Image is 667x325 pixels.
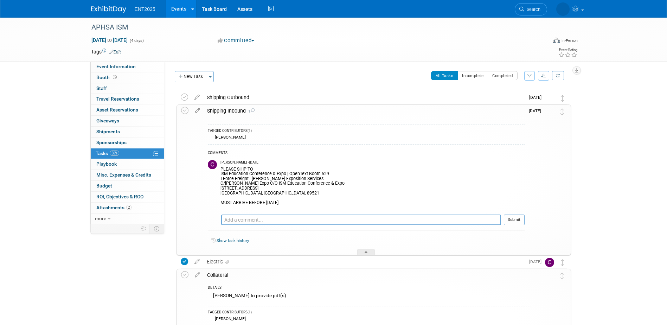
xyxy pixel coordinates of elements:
img: Colleen Mueller [545,258,554,267]
span: Sponsorships [96,140,127,145]
i: Move task [560,108,564,115]
a: Budget [91,181,164,191]
i: Move task [561,95,564,102]
div: In-Person [561,38,578,43]
a: Staff [91,83,164,94]
a: Search [515,3,547,15]
div: Collateral [204,269,531,281]
button: Committed [215,37,257,44]
div: PLEASE SHIP TO ISM Education Conference & Expo | OpenText Booth 529 TForce Freight - [PERSON_NAME... [220,165,525,205]
span: [DATE] [529,95,545,100]
div: [PERSON_NAME] to provide pdf(s) [208,291,531,302]
a: edit [191,272,204,278]
img: Format-Inperson.png [553,38,560,43]
div: Electric [203,256,525,268]
td: Personalize Event Tab Strip [137,224,150,233]
a: Tasks56% [91,148,164,159]
a: Booth [91,72,164,83]
i: Move task [560,273,564,279]
span: (1) [248,129,252,133]
a: edit [191,94,203,101]
img: Rose Bodin [545,94,554,103]
div: TAGGED CONTRIBUTORS [208,128,525,134]
img: Rose Bodin [208,215,218,225]
a: Travel Reservations [91,94,164,104]
a: Asset Reservations [91,105,164,115]
div: DETAILS [208,285,531,291]
a: Event Information [91,62,164,72]
span: Event Information [96,64,136,69]
span: Staff [96,85,107,91]
span: Attachments [96,205,132,210]
span: Tasks [96,151,119,156]
div: Event Rating [558,48,577,52]
span: more [95,216,106,221]
span: 2 [126,205,132,210]
div: APHSA ISM [89,21,537,34]
span: (4 days) [129,38,144,43]
span: ROI, Objectives & ROO [96,194,143,199]
a: Misc. Expenses & Credits [91,170,164,180]
div: Shipping Inbound [204,105,525,117]
a: edit [191,108,204,114]
span: to [106,37,113,43]
span: [DATE] [529,259,545,264]
a: Sponsorships [91,138,164,148]
img: Rose Bodin [545,271,554,280]
img: ExhibitDay [91,6,126,13]
span: 56% [110,151,119,156]
span: Giveaways [96,118,119,123]
a: Attachments2 [91,203,164,213]
div: COMMENTS [208,150,525,157]
td: Tags [91,48,121,55]
img: Rose Bodin [545,107,554,116]
span: [DATE] [529,108,545,113]
a: ROI, Objectives & ROO [91,192,164,202]
div: Event Format [506,37,578,47]
span: Asset Reservations [96,107,138,113]
span: Shipments [96,129,120,134]
a: Refresh [552,71,564,80]
span: Playbook [96,161,117,167]
span: ENT2025 [135,6,155,12]
span: (1) [248,310,252,314]
span: Travel Reservations [96,96,139,102]
span: Search [524,7,540,12]
td: Toggle Event Tabs [149,224,164,233]
i: Move task [561,259,564,266]
button: Completed [488,71,518,80]
span: [DATE] [DATE] [91,37,128,43]
a: Edit [109,50,121,55]
a: Giveaways [91,116,164,126]
div: Shipping Outbound [203,91,525,103]
span: Booth not reserved yet [111,75,118,80]
img: Rose Bodin [556,2,570,16]
div: [PERSON_NAME] [213,135,246,140]
a: more [91,214,164,224]
span: Budget [96,183,112,189]
a: Show task history [217,238,249,243]
button: All Tasks [431,71,458,80]
span: 1 [246,109,255,114]
a: Shipments [91,127,164,137]
img: Colleen Mueller [208,160,217,169]
span: Booth [96,75,118,80]
span: [PERSON_NAME] - [DATE] [220,160,259,165]
span: Misc. Expenses & Credits [96,172,151,178]
button: Submit [504,215,525,225]
button: New Task [175,71,207,82]
div: [PERSON_NAME] [213,316,246,321]
a: Playbook [91,159,164,170]
a: edit [191,259,203,265]
button: Incomplete [457,71,488,80]
div: TAGGED CONTRIBUTORS [208,310,531,316]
